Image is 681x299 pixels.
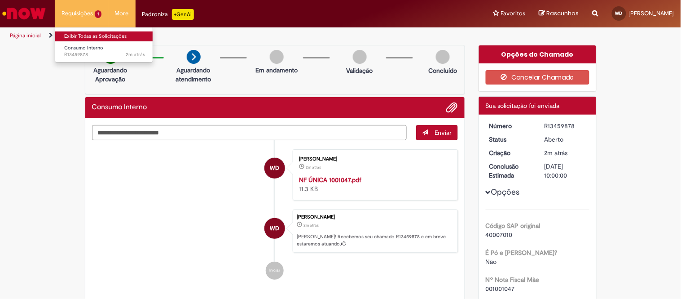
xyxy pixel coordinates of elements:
[435,129,452,137] span: Enviar
[92,103,147,112] h2: Consumo Interno Histórico de tíquete
[545,148,586,157] div: 28/08/2025 18:46:13
[89,66,132,84] p: Aguardando Aprovação
[545,149,568,157] time: 28/08/2025 18:46:13
[264,158,285,179] div: WENDEL DOUGLAS
[629,9,674,17] span: [PERSON_NAME]
[486,222,540,230] b: Código SAP original
[115,9,129,18] span: More
[486,231,513,239] span: 40007010
[501,9,526,18] span: Favoritos
[55,27,153,62] ul: Requisições
[486,102,560,110] span: Sua solicitação foi enviada
[428,66,457,75] p: Concluído
[353,50,367,64] img: img-circle-grey.png
[92,210,458,253] li: WENDEL DOUGLAS
[270,157,280,179] span: WD
[615,10,623,16] span: WD
[483,121,538,130] dt: Número
[92,140,458,289] ul: Histórico de tíquete
[64,51,145,58] span: R13459878
[255,66,298,75] p: Em andamento
[306,165,321,170] time: 28/08/2025 18:45:39
[446,102,458,113] button: Adicionar anexos
[306,165,321,170] span: 2m atrás
[7,27,447,44] ul: Trilhas de página
[479,45,596,63] div: Opções do Chamado
[297,233,453,247] p: [PERSON_NAME]! Recebemos seu chamado R13459878 e em breve estaremos atuando.
[347,66,373,75] p: Validação
[486,258,497,266] span: Não
[483,148,538,157] dt: Criação
[483,162,538,180] dt: Conclusão Estimada
[172,9,194,20] p: +GenAi
[126,51,145,58] time: 28/08/2025 18:46:15
[545,135,586,144] div: Aberto
[270,218,280,239] span: WD
[62,9,93,18] span: Requisições
[486,285,515,293] span: 001001047
[436,50,450,64] img: img-circle-grey.png
[264,218,285,239] div: WENDEL DOUGLAS
[416,125,458,140] button: Enviar
[539,9,579,18] a: Rascunhos
[1,4,47,22] img: ServiceNow
[55,31,154,41] a: Exibir Todas as Solicitações
[545,149,568,157] span: 2m atrás
[303,223,319,228] span: 2m atrás
[92,125,407,140] textarea: Digite sua mensagem aqui...
[142,9,194,20] div: Padroniza
[299,156,448,162] div: [PERSON_NAME]
[547,9,579,18] span: Rascunhos
[270,50,284,64] img: img-circle-grey.png
[486,70,589,85] button: Cancelar Chamado
[545,121,586,130] div: R13459878
[297,214,453,220] div: [PERSON_NAME]
[486,276,540,284] b: Nº Nota Fiscal Mãe
[299,176,361,184] a: NF ÚNICA 1001047.pdf
[126,51,145,58] span: 2m atrás
[483,135,538,144] dt: Status
[545,162,586,180] div: [DATE] 10:00:00
[187,50,201,64] img: arrow-next.png
[303,223,319,228] time: 28/08/2025 18:46:13
[55,43,154,60] a: Aberto R13459878 : Consumo Interno
[299,175,448,193] div: 11.3 KB
[172,66,215,84] p: Aguardando atendimento
[95,10,101,18] span: 1
[10,32,41,39] a: Página inicial
[64,45,103,51] span: Consumo Interno
[486,249,558,257] b: É Pó e [PERSON_NAME]?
